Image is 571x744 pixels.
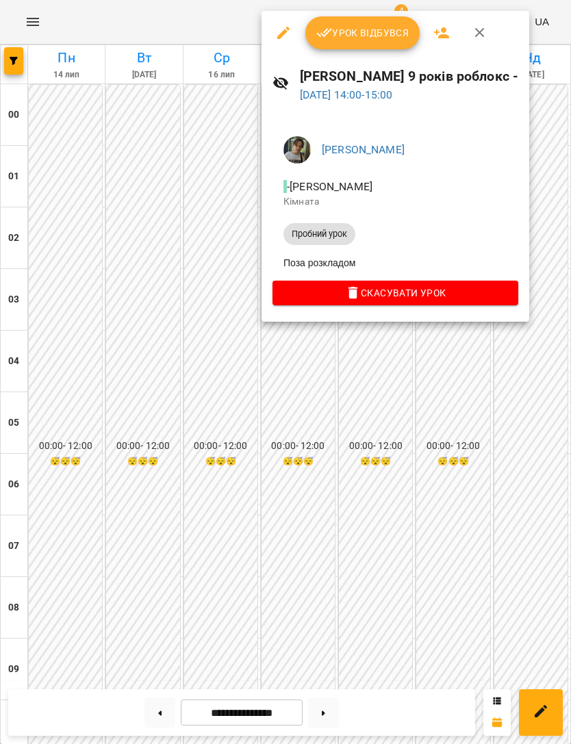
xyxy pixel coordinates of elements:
button: Урок відбувся [305,16,420,49]
span: Урок відбувся [316,25,409,41]
a: [DATE] 14:00-15:00 [300,88,393,101]
li: Поза розкладом [272,251,518,275]
span: Пробний урок [283,228,355,240]
h6: [PERSON_NAME] 9 років роблокс - [300,66,519,87]
p: Кімната [283,195,507,209]
span: - [PERSON_NAME] [283,180,375,193]
a: [PERSON_NAME] [322,143,405,156]
span: Скасувати Урок [283,285,507,301]
img: d6c74e1006c1d6d819e5041804e48d76.jpg [283,136,311,164]
button: Скасувати Урок [272,281,518,305]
